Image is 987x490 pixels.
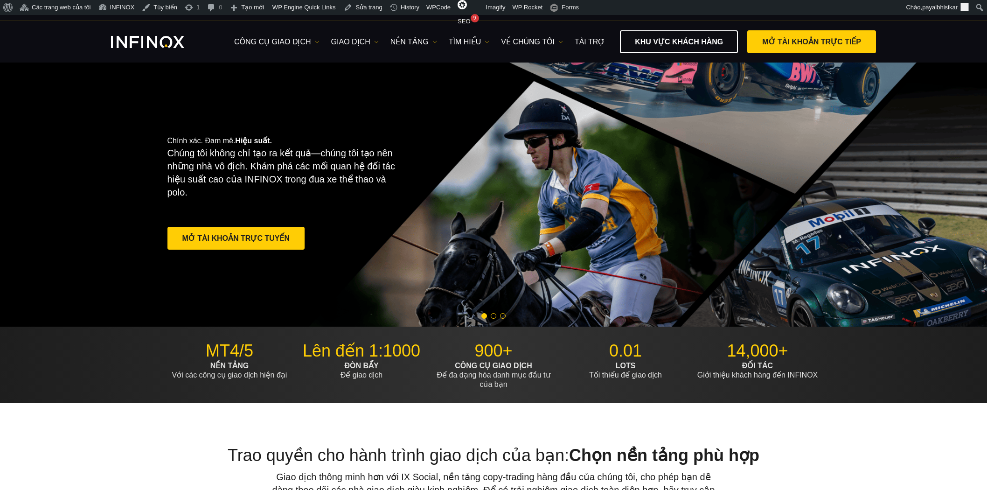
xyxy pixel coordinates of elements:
[449,36,490,48] a: Tìm hiểu
[390,36,437,48] a: NỀN TẢNG
[234,36,320,48] a: công cụ giao dịch
[167,121,461,267] div: Chính xác. Đam mê.
[695,361,820,380] p: Giới thiệu khách hàng đến INFINOX
[922,4,958,11] span: payalbhisikar
[455,362,532,370] strong: CÔNG CỤ GIAO DỊCH
[491,313,496,319] span: Go to slide 2
[481,313,487,319] span: Go to slide 1
[695,341,820,361] p: 14,000+
[431,341,556,361] p: 900+
[747,30,876,53] a: MỞ TÀI KHOẢN TRỰC TIẾP
[167,361,292,380] p: Với các công cụ giao dịch hiện đại
[569,446,759,465] strong: Chọn nền tảng phù hợp
[431,361,556,389] p: Để đa dạng hóa danh mục đầu tư của bạn
[235,137,272,145] strong: Hiệu suất.
[563,341,688,361] p: 0.01
[501,36,563,48] a: VỀ CHÚNG TÔI
[210,362,249,370] strong: NỀN TẢNG
[742,362,773,370] strong: ĐỐI TÁC
[331,36,379,48] a: GIAO DỊCH
[167,147,403,199] p: Chúng tôi không chỉ tạo ra kết quả—chúng tôi tạo nên những nhà vô địch. Khám phá các mối quan hệ ...
[344,362,378,370] strong: ĐÒN BẨY
[575,36,605,48] a: Tài trợ
[167,227,305,250] a: Mở Tài khoản Trực tuyến
[563,361,688,380] p: Tối thiểu để giao dịch
[299,361,424,380] p: Để giao dịch
[111,36,206,48] a: INFINOX Logo
[500,313,506,319] span: Go to slide 3
[167,445,820,466] h2: Trao quyền cho hành trình giao dịch của bạn:
[299,341,424,361] p: Lên đến 1:1000
[458,18,470,25] span: SEO
[167,341,292,361] p: MT4/5
[620,30,738,53] a: KHU VỰC KHÁCH HÀNG
[471,14,479,22] div: 9
[616,362,636,370] strong: LOTS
